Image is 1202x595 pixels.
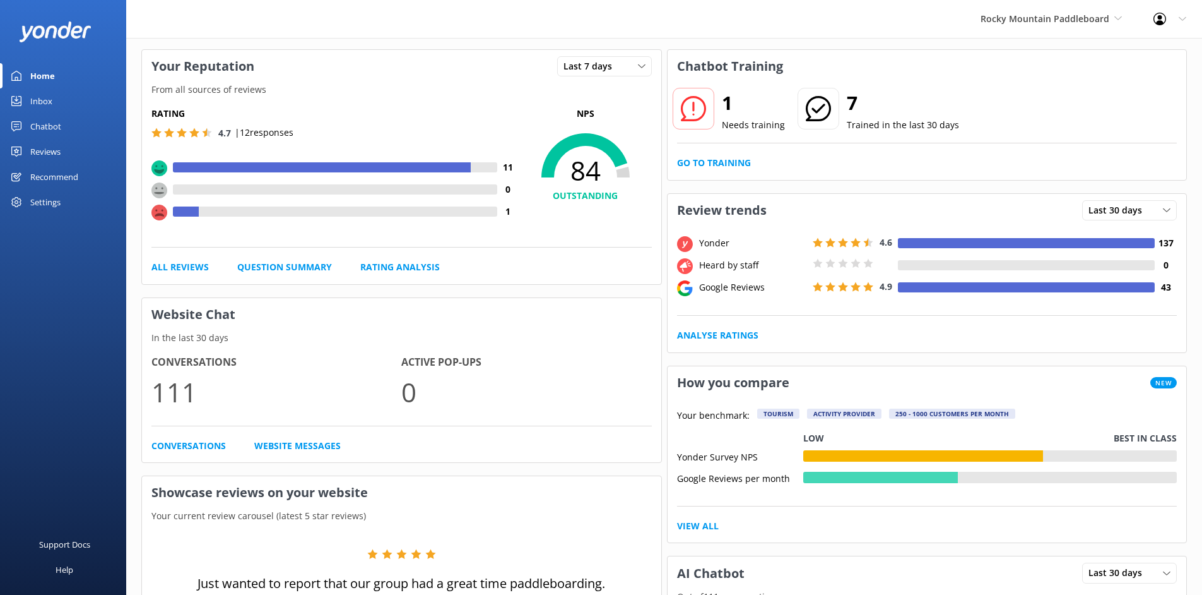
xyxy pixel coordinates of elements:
h3: Chatbot Training [668,50,792,83]
p: Low [803,431,824,445]
div: Yonder Survey NPS [677,450,803,462]
h4: 0 [497,183,519,196]
p: Your benchmark: [677,409,750,424]
span: Rocky Mountain Paddleboard [981,13,1109,25]
div: Google Reviews [696,280,810,294]
div: Settings [30,189,61,215]
h4: 137 [1155,236,1177,250]
div: Google Reviews per month [677,472,803,483]
p: From all sources of reviews [142,83,661,97]
h3: How you compare [668,366,799,399]
p: Trained in the last 30 days [847,118,959,132]
h4: 11 [497,160,519,174]
h4: 43 [1155,280,1177,294]
div: Help [56,557,73,582]
h4: Conversations [151,354,401,371]
p: 111 [151,371,401,413]
a: Question Summary [237,260,332,274]
h4: OUTSTANDING [519,189,652,203]
a: All Reviews [151,260,209,274]
a: Website Messages [254,439,341,453]
a: Go to Training [677,156,751,170]
h5: Rating [151,107,519,121]
div: Chatbot [30,114,61,139]
h4: 1 [497,205,519,219]
h3: Your Reputation [142,50,264,83]
a: Rating Analysis [360,260,440,274]
div: Reviews [30,139,61,164]
div: Inbox [30,88,52,114]
p: In the last 30 days [142,331,661,345]
h2: 1 [722,88,785,118]
p: Your current review carousel (latest 5 star reviews) [142,509,661,523]
h3: Review trends [668,194,776,227]
span: 4.6 [880,236,892,248]
span: 4.9 [880,280,892,292]
p: 0 [401,371,651,413]
p: Best in class [1114,431,1177,445]
div: Tourism [757,409,799,419]
div: Yonder [696,236,810,250]
div: Recommend [30,164,78,189]
a: View All [677,519,719,533]
span: Last 30 days [1088,566,1150,580]
div: 250 - 1000 customers per month [889,409,1015,419]
p: Needs training [722,118,785,132]
span: Last 7 days [563,59,620,73]
a: Analyse Ratings [677,328,758,342]
div: Support Docs [39,532,90,557]
h3: Website Chat [142,298,661,331]
p: NPS [519,107,652,121]
h3: AI Chatbot [668,557,754,590]
p: | 12 responses [235,126,293,140]
h4: 0 [1155,258,1177,272]
span: 84 [519,155,652,186]
div: Activity Provider [807,409,881,419]
div: Home [30,63,55,88]
a: Conversations [151,439,226,453]
h4: Active Pop-ups [401,354,651,371]
div: Heard by staff [696,258,810,272]
h2: 7 [847,88,959,118]
span: 4.7 [218,127,231,139]
h3: Showcase reviews on your website [142,476,661,509]
span: New [1150,377,1177,388]
span: Last 30 days [1088,203,1150,217]
img: yonder-white-logo.png [19,21,91,42]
